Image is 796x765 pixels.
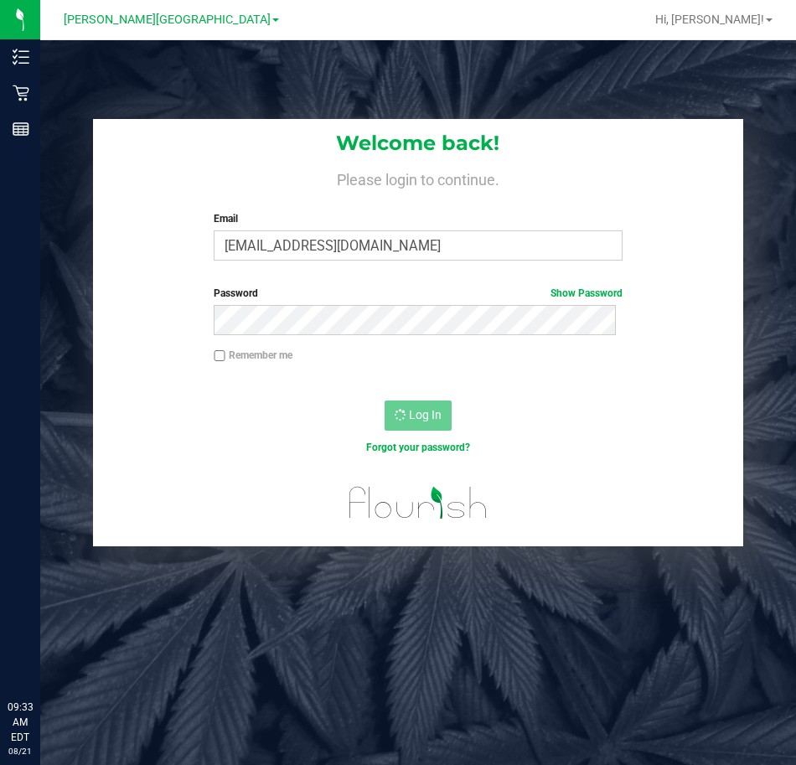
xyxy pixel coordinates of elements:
span: [PERSON_NAME][GEOGRAPHIC_DATA] [64,13,271,27]
p: 08/21 [8,745,33,757]
label: Email [214,211,623,226]
input: Remember me [214,350,225,362]
span: Log In [409,408,442,421]
inline-svg: Reports [13,121,29,137]
span: Hi, [PERSON_NAME]! [655,13,764,26]
a: Show Password [550,287,623,299]
h4: Please login to continue. [93,168,744,188]
inline-svg: Inventory [13,49,29,65]
button: Log In [385,401,452,431]
inline-svg: Retail [13,85,29,101]
a: Forgot your password? [366,442,470,453]
label: Remember me [214,348,292,363]
h1: Welcome back! [93,132,744,154]
p: 09:33 AM EDT [8,700,33,745]
img: flourish_logo.svg [337,473,499,533]
span: Password [214,287,258,299]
